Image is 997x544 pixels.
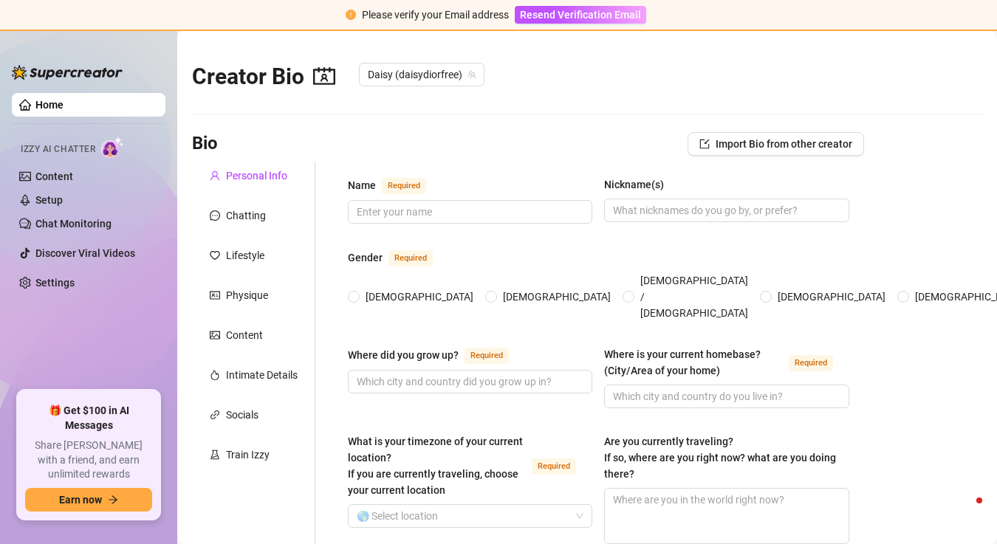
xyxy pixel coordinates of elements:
[688,132,864,156] button: Import Bio from other creator
[348,346,525,364] label: Where did you grow up?
[226,168,287,184] div: Personal Info
[515,6,646,24] button: Resend Verification Email
[210,290,220,300] span: idcard
[613,388,837,404] input: Where is your current homebase? (City/Area of your home)
[101,137,124,158] img: AI Chatter
[388,250,433,266] span: Required
[35,194,63,206] a: Setup
[467,70,476,79] span: team
[210,250,220,261] span: heart
[348,177,376,193] div: Name
[226,367,298,383] div: Intimate Details
[192,63,335,91] h2: Creator Bio
[35,277,75,289] a: Settings
[634,272,754,321] span: [DEMOGRAPHIC_DATA] / [DEMOGRAPHIC_DATA]
[362,7,509,23] div: Please verify your Email address
[604,435,836,480] span: Are you currently traveling? If so, where are you right now? what are you doing there?
[313,65,335,87] span: contacts
[210,330,220,340] span: picture
[35,247,135,259] a: Discover Viral Videos
[21,142,95,156] span: Izzy AI Chatter
[789,355,833,371] span: Required
[210,410,220,420] span: link
[210,171,220,181] span: user
[35,218,112,230] a: Chat Monitoring
[210,450,220,460] span: experiment
[348,347,459,363] div: Where did you grow up?
[226,287,268,303] div: Physique
[210,370,220,380] span: fire
[210,210,220,221] span: message
[25,488,152,512] button: Earn nowarrow-right
[59,494,102,506] span: Earn now
[716,138,852,150] span: Import Bio from other creator
[357,204,580,220] input: Name
[108,495,118,505] span: arrow-right
[226,407,258,423] div: Socials
[348,249,383,266] div: Gender
[226,447,270,463] div: Train Izzy
[613,202,837,218] input: Nickname(s)
[35,99,64,111] a: Home
[25,438,152,482] span: Share [PERSON_NAME] with a friend, and earn unlimited rewards
[604,346,849,379] label: Where is your current homebase? (City/Area of your home)
[772,289,891,305] span: [DEMOGRAPHIC_DATA]
[348,249,449,266] label: Gender
[346,10,356,20] span: exclamation-circle
[604,346,782,379] div: Where is your current homebase? (City/Area of your home)
[465,348,509,364] span: Required
[360,289,479,305] span: [DEMOGRAPHIC_DATA]
[35,171,73,182] a: Content
[604,176,664,193] div: Nickname(s)
[947,494,982,529] iframe: Intercom live chat
[192,132,218,156] h3: Bio
[348,176,442,194] label: Name
[348,435,523,496] span: What is your timezone of your current location? If you are currently traveling, choose your curre...
[604,176,674,193] label: Nickname(s)
[382,178,426,194] span: Required
[532,458,576,475] span: Required
[25,404,152,433] span: 🎁 Get $100 in AI Messages
[497,289,617,305] span: [DEMOGRAPHIC_DATA]
[226,247,264,264] div: Lifestyle
[699,139,710,149] span: import
[520,9,641,21] span: Resend Verification Email
[226,207,266,224] div: Chatting
[12,65,123,80] img: logo-BBDzfeDw.svg
[357,373,580,390] input: Where did you grow up?
[368,63,476,86] span: Daisy (daisydiorfree)
[226,327,263,343] div: Content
